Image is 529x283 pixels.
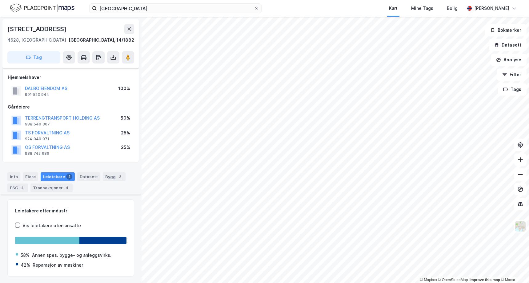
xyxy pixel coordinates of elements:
[121,144,130,151] div: 25%
[498,253,529,283] iframe: Chat Widget
[25,122,50,127] div: 988 540 307
[498,83,527,96] button: Tags
[19,185,26,191] div: 4
[32,252,111,259] div: Annen spes. bygge- og anleggsvirks.
[474,5,509,12] div: [PERSON_NAME]
[97,4,254,13] input: Søk på adresse, matrikkel, gårdeiere, leietakere eller personer
[7,172,20,181] div: Info
[7,24,68,34] div: [STREET_ADDRESS]
[411,5,433,12] div: Mine Tags
[485,24,527,36] button: Bokmerker
[515,220,526,232] img: Z
[8,74,134,81] div: Hjemmelshaver
[7,51,60,64] button: Tag
[498,253,529,283] div: Kontrollprogram for chat
[491,54,527,66] button: Analyse
[389,5,398,12] div: Kart
[489,39,527,51] button: Datasett
[22,222,81,229] div: Vis leietakere uten ansatte
[121,114,130,122] div: 50%
[66,174,72,180] div: 2
[23,172,38,181] div: Eiere
[7,183,28,192] div: ESG
[25,151,49,156] div: 988 742 686
[7,36,66,44] div: 4628, [GEOGRAPHIC_DATA]
[41,172,75,181] div: Leietakere
[121,129,130,137] div: 25%
[103,172,126,181] div: Bygg
[21,261,30,269] div: 42%
[10,3,74,14] img: logo.f888ab2527a4732fd821a326f86c7f29.svg
[118,85,130,92] div: 100%
[497,68,527,81] button: Filter
[438,278,468,282] a: OpenStreetMap
[33,261,83,269] div: Reparasjon av maskiner
[21,252,30,259] div: 58%
[77,172,100,181] div: Datasett
[470,278,500,282] a: Improve this map
[8,103,134,111] div: Gårdeiere
[420,278,437,282] a: Mapbox
[25,137,49,141] div: 924 040 971
[447,5,458,12] div: Bolig
[25,92,49,97] div: 991 523 944
[30,183,73,192] div: Transaksjoner
[64,185,70,191] div: 4
[117,174,123,180] div: 2
[69,36,134,44] div: [GEOGRAPHIC_DATA], 14/1882
[15,207,126,215] div: Leietakere etter industri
